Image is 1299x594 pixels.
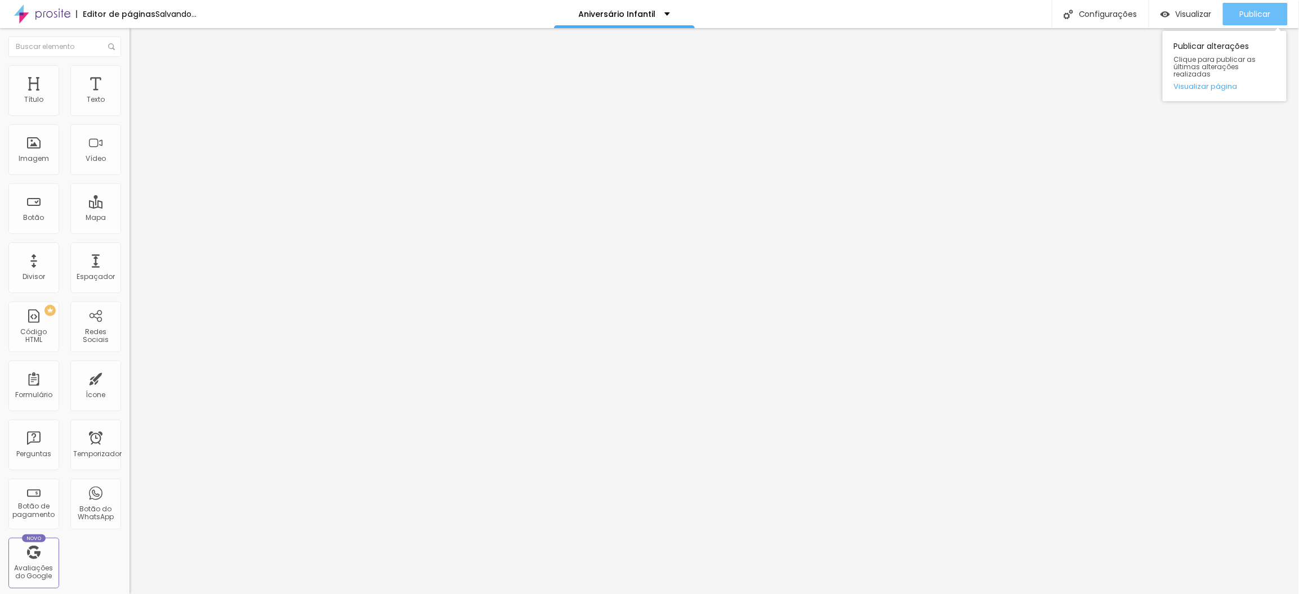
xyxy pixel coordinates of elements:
font: Publicar alterações [1174,40,1249,52]
font: Avaliações do Google [15,563,53,580]
font: Imagem [19,154,49,163]
font: Publicar [1240,8,1271,20]
font: Botão [24,213,44,222]
font: Configurações [1079,8,1137,20]
img: view-1.svg [1160,10,1170,19]
div: Salvando... [155,10,197,18]
font: Ícone [86,390,106,399]
font: Aniversário Infantil [579,8,656,20]
font: Clique para publicar as últimas alterações realizadas [1174,55,1256,79]
font: Temporizador [73,449,122,458]
font: Visualizar página [1174,81,1238,92]
img: Ícone [1064,10,1073,19]
iframe: Editor [130,28,1299,594]
font: Visualizar [1176,8,1212,20]
font: Divisor [23,272,45,281]
font: Perguntas [16,449,51,458]
font: Formulário [15,390,52,399]
font: Código HTML [21,327,47,344]
font: Texto [87,94,105,104]
img: Ícone [108,43,115,50]
font: Redes Sociais [83,327,109,344]
a: Visualizar página [1174,83,1275,90]
font: Mapa [86,213,106,222]
input: Buscar elemento [8,37,121,57]
font: Novo [26,535,42,542]
font: Título [24,94,43,104]
font: Botão de pagamento [13,501,55,519]
font: Espaçador [77,272,115,281]
font: Vídeo [86,154,106,163]
button: Publicar [1223,3,1288,25]
button: Visualizar [1149,3,1223,25]
font: Botão do WhatsApp [78,504,114,521]
font: Editor de páginas [83,8,155,20]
